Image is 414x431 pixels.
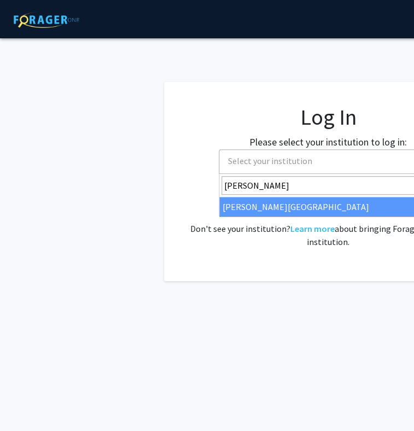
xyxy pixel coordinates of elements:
span: Select your institution [228,155,312,166]
label: Please select your institution to log in: [249,135,407,149]
a: Learn more about bringing ForagerOne to your institution [290,223,335,234]
iframe: Chat [8,382,46,423]
img: ForagerOne Logo [8,11,85,28]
